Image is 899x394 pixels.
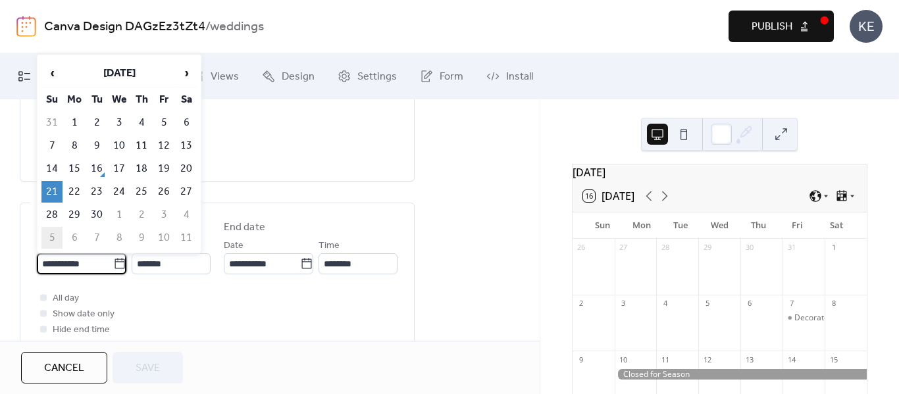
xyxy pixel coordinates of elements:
span: Show date only [53,307,115,322]
span: Views [211,69,239,85]
td: 17 [109,158,130,180]
div: 11 [660,355,670,364]
td: 3 [109,112,130,134]
div: 6 [744,299,754,308]
td: 9 [86,135,107,157]
th: Sa [176,89,197,111]
div: 28 [660,243,670,253]
td: 25 [131,181,152,203]
div: 14 [786,355,796,364]
a: Install [476,59,543,94]
td: 20 [176,158,197,180]
th: Su [41,89,63,111]
td: 12 [153,135,174,157]
td: 11 [131,135,152,157]
button: Publish [729,11,834,42]
div: End date [224,220,265,235]
div: Sun [583,212,622,239]
div: 26 [577,243,586,253]
td: 29 [64,204,85,226]
img: logo [16,16,36,37]
td: 21 [41,181,63,203]
div: Thu [739,212,778,239]
span: › [176,60,196,86]
div: 8 [829,299,838,308]
td: 31 [41,112,63,134]
td: 7 [41,135,63,157]
span: Form [440,69,463,85]
td: 2 [86,112,107,134]
span: All day [53,291,79,307]
td: 2 [131,204,152,226]
td: 24 [109,181,130,203]
div: KE [850,10,883,43]
th: Th [131,89,152,111]
td: 8 [64,135,85,157]
div: 9 [577,355,586,364]
td: 3 [153,204,174,226]
a: Views [181,59,249,94]
button: Cancel [21,352,107,383]
td: 19 [153,158,174,180]
td: 16 [86,158,107,180]
td: 27 [176,181,197,203]
a: Design [252,59,324,94]
span: ‹ [42,60,62,86]
td: 15 [64,158,85,180]
div: 4 [660,299,670,308]
div: 30 [744,243,754,253]
div: 3 [619,299,629,308]
span: Date [224,238,244,254]
div: Decorate/rehearsal [794,312,867,324]
div: 27 [619,243,629,253]
div: 15 [829,355,838,364]
div: [DATE] [573,164,867,180]
a: My Events [8,59,95,94]
b: weddings [210,14,264,39]
td: 30 [86,204,107,226]
td: 9 [131,227,152,249]
div: Decorate/rehearsal [783,312,825,324]
td: 10 [109,135,130,157]
th: We [109,89,130,111]
div: Sat [817,212,856,239]
div: 10 [619,355,629,364]
span: Settings [357,69,397,85]
th: [DATE] [64,59,174,87]
td: 11 [176,227,197,249]
td: 22 [64,181,85,203]
span: Hide end time [53,322,110,338]
div: Tue [661,212,700,239]
th: Tu [86,89,107,111]
td: 8 [109,227,130,249]
div: Wed [700,212,739,239]
td: 28 [41,204,63,226]
td: 5 [153,112,174,134]
td: 23 [86,181,107,203]
th: Mo [64,89,85,111]
a: Form [410,59,473,94]
td: 6 [176,112,197,134]
div: 2 [577,299,586,308]
td: 1 [109,204,130,226]
td: 26 [153,181,174,203]
div: 13 [744,355,754,364]
span: Design [282,69,315,85]
td: 4 [131,112,152,134]
div: 5 [702,299,712,308]
div: 12 [702,355,712,364]
span: Time [319,238,340,254]
th: Fr [153,89,174,111]
td: 13 [176,135,197,157]
div: 29 [702,243,712,253]
td: 7 [86,227,107,249]
div: 1 [829,243,838,253]
td: 4 [176,204,197,226]
a: Settings [328,59,407,94]
td: 1 [64,112,85,134]
div: 7 [786,299,796,308]
div: Mon [622,212,661,239]
div: 31 [786,243,796,253]
td: 14 [41,158,63,180]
